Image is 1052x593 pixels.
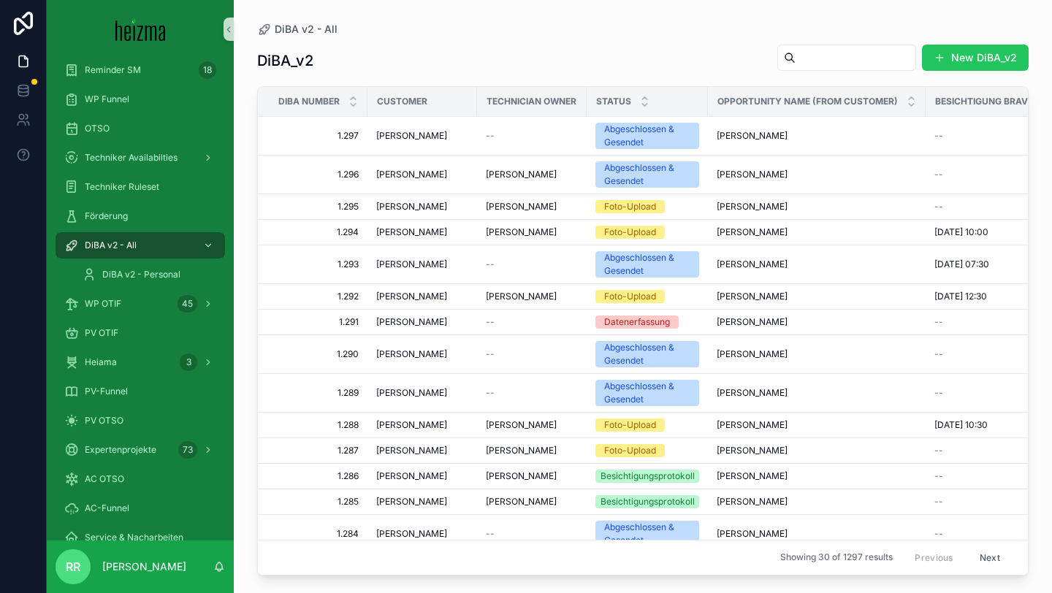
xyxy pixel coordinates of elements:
span: -- [934,201,943,213]
a: [PERSON_NAME] [717,419,917,431]
span: [DATE] 07:30 [934,259,989,270]
p: [PERSON_NAME] [102,559,186,574]
span: Customer [377,96,427,107]
span: WP OTIF [85,298,121,310]
span: 1.287 [275,445,359,456]
a: -- [486,259,578,270]
span: PV OTSO [85,415,123,426]
a: [PERSON_NAME] [376,387,468,399]
span: -- [486,130,495,142]
span: -- [934,316,943,328]
a: Foto-Upload [595,200,699,213]
span: 1.286 [275,470,359,482]
a: [PERSON_NAME] [376,130,468,142]
a: [PERSON_NAME] [376,259,468,270]
span: 1.288 [275,419,359,431]
span: [PERSON_NAME] [717,316,788,328]
a: -- [486,348,578,360]
span: Heiama [85,356,117,368]
div: Abgeschlossen & Gesendet [604,380,690,406]
span: DiBA v2 - All [275,22,338,37]
span: -- [486,316,495,328]
a: Datenerfassung [595,315,699,329]
span: -- [486,348,495,360]
div: Abgeschlossen & Gesendet [604,521,690,547]
a: [PERSON_NAME] [486,419,578,431]
div: Foto-Upload [604,200,656,213]
span: -- [934,445,943,456]
a: [PERSON_NAME] [717,348,917,360]
div: Abgeschlossen & Gesendet [604,161,690,188]
span: -- [934,169,943,180]
span: 1.290 [275,348,359,360]
span: DiBA v2 - Personal [102,269,180,280]
span: PV-Funnel [85,386,128,397]
span: -- [934,130,943,142]
a: [PERSON_NAME] [486,445,578,456]
span: -- [486,387,495,399]
span: [PERSON_NAME] [717,130,788,142]
a: [PERSON_NAME] [376,291,468,302]
span: [PERSON_NAME] [717,496,788,508]
span: [PERSON_NAME] [717,226,788,238]
span: Opportunity Name (from Customer) [717,96,898,107]
a: 1.292 [275,291,359,302]
span: [PERSON_NAME] [376,201,447,213]
span: 1.291 [275,316,359,328]
span: [PERSON_NAME] [376,419,447,431]
span: [PERSON_NAME] [717,419,788,431]
a: [PERSON_NAME] [717,226,917,238]
a: Besichtigungsprotokoll [595,495,699,508]
span: Techniker Availabilties [85,152,178,164]
span: [PERSON_NAME] [376,470,447,482]
a: [PERSON_NAME] [717,470,917,482]
span: -- [934,470,943,482]
a: -- [486,528,578,540]
span: [PERSON_NAME] [486,470,557,482]
span: [PERSON_NAME] [376,348,447,360]
a: [PERSON_NAME] [717,496,917,508]
a: [PERSON_NAME] [717,445,917,456]
a: [PERSON_NAME] [717,387,917,399]
span: [PERSON_NAME] [717,348,788,360]
span: -- [934,528,943,540]
span: [PERSON_NAME] [376,496,447,508]
span: [PERSON_NAME] [486,419,557,431]
span: [PERSON_NAME] [376,291,447,302]
span: OTSO [85,123,110,134]
a: [PERSON_NAME] [717,528,917,540]
a: Abgeschlossen & Gesendet [595,161,699,188]
span: Technician Owner [487,96,576,107]
a: AC OTSO [56,466,225,492]
a: 1.293 [275,259,359,270]
span: Techniker Ruleset [85,181,159,193]
a: [PERSON_NAME] [717,201,917,213]
span: -- [934,496,943,508]
a: -- [486,130,578,142]
div: 73 [178,441,197,459]
span: PV OTIF [85,327,118,339]
a: WP Funnel [56,86,225,112]
button: Next [969,546,1010,569]
a: 1.289 [275,387,359,399]
a: AC-Funnel [56,495,225,521]
span: [DATE] 10:00 [934,226,988,238]
a: 1.296 [275,169,359,180]
div: Abgeschlossen & Gesendet [604,341,690,367]
span: DiBA Number [278,96,340,107]
span: 1.295 [275,201,359,213]
a: Foto-Upload [595,444,699,457]
a: Abgeschlossen & Gesendet [595,521,699,547]
span: [PERSON_NAME] [376,528,447,540]
a: 1.285 [275,496,359,508]
a: [PERSON_NAME] [486,169,578,180]
a: [PERSON_NAME] [376,419,468,431]
a: [PERSON_NAME] [376,316,468,328]
a: PV OTSO [56,408,225,434]
span: 1.284 [275,528,359,540]
a: [PERSON_NAME] [376,201,468,213]
a: -- [486,316,578,328]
